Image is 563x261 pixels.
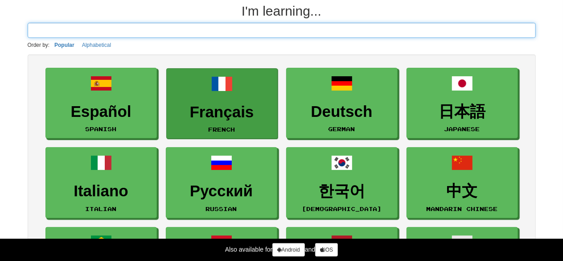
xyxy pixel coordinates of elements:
[291,182,393,200] h3: 한국어
[411,182,513,200] h3: 中文
[166,68,278,139] a: FrançaisFrench
[427,206,498,212] small: Mandarin Chinese
[329,126,355,132] small: German
[407,147,518,218] a: 中文Mandarin Chinese
[272,243,304,257] a: Android
[28,4,536,18] h2: I'm learning...
[171,104,273,121] h3: Français
[86,206,117,212] small: Italian
[28,42,50,48] small: Order by:
[50,182,152,200] h3: Italiano
[209,126,235,133] small: French
[50,103,152,120] h3: Español
[302,206,382,212] small: [DEMOGRAPHIC_DATA]
[407,68,518,139] a: 日本語Japanese
[206,206,237,212] small: Russian
[79,40,114,50] button: Alphabetical
[166,147,277,218] a: РусскийRussian
[45,68,157,139] a: EspañolSpanish
[411,103,513,120] h3: 日本語
[291,103,393,120] h3: Deutsch
[444,126,480,132] small: Japanese
[86,126,117,132] small: Spanish
[45,147,157,218] a: ItalianoItalian
[286,147,398,218] a: 한국어[DEMOGRAPHIC_DATA]
[52,40,77,50] button: Popular
[315,243,338,257] a: iOS
[171,182,272,200] h3: Русский
[286,68,398,139] a: DeutschGerman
